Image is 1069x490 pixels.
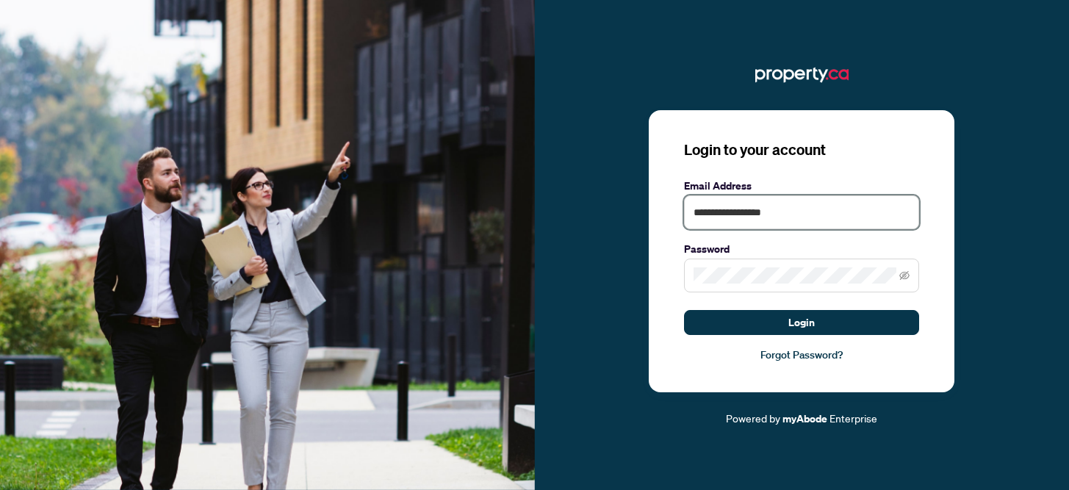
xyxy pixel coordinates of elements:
[684,140,919,160] h3: Login to your account
[684,347,919,363] a: Forgot Password?
[726,411,780,425] span: Powered by
[755,63,849,87] img: ma-logo
[899,270,910,281] span: eye-invisible
[782,411,827,427] a: myAbode
[829,411,877,425] span: Enterprise
[684,178,919,194] label: Email Address
[684,310,919,335] button: Login
[788,311,815,334] span: Login
[684,241,919,257] label: Password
